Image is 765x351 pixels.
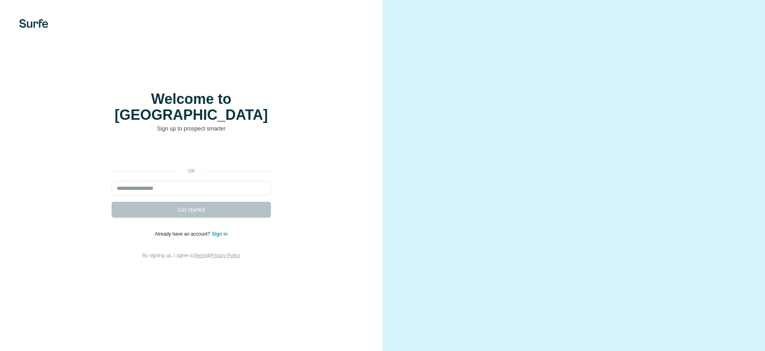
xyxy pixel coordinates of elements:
[19,19,48,28] img: Surfe's logo
[194,253,207,258] a: Terms
[112,125,271,133] p: Sign up to prospect smarter
[210,253,240,258] a: Privacy Policy
[155,231,212,237] span: Already have an account?
[178,168,204,175] p: or
[108,144,275,162] iframe: Sign in with Google Button
[212,231,228,237] a: Sign in
[112,91,271,123] h1: Welcome to [GEOGRAPHIC_DATA]
[143,253,240,258] span: By signing up, I agree to &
